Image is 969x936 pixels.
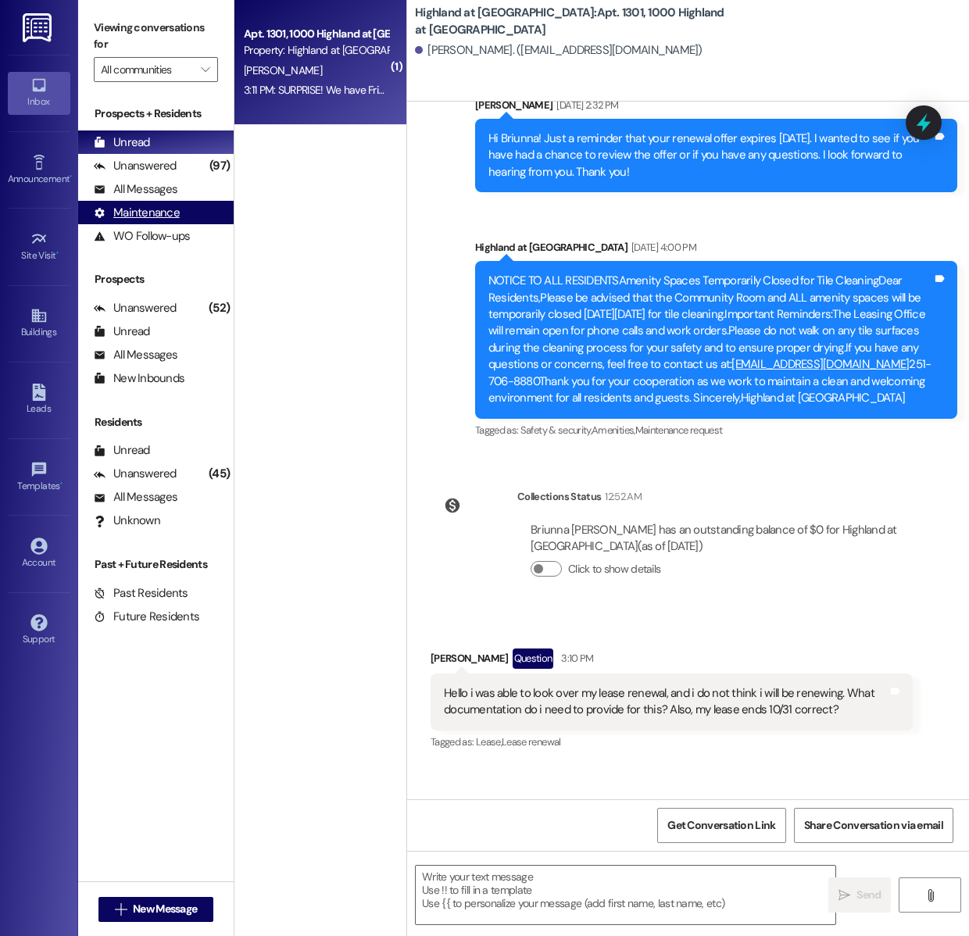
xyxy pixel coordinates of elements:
[568,561,660,577] label: Click to show details
[502,735,561,748] span: Lease renewal
[94,323,150,340] div: Unread
[94,489,177,506] div: All Messages
[657,808,785,843] button: Get Conversation Link
[431,731,913,753] div: Tagged as:
[635,423,723,437] span: Maintenance request
[8,302,70,345] a: Buildings
[205,296,234,320] div: (52)
[531,522,899,556] div: Briunna [PERSON_NAME] has an outstanding balance of $0 for Highland at [GEOGRAPHIC_DATA] (as of [...
[201,63,209,76] i: 
[667,817,775,834] span: Get Conversation Link
[856,887,881,903] span: Send
[8,379,70,421] a: Leads
[70,171,72,182] span: •
[513,648,554,668] div: Question
[94,181,177,198] div: All Messages
[94,228,190,245] div: WO Follow-ups
[475,419,957,441] div: Tagged as:
[475,239,957,261] div: Highland at [GEOGRAPHIC_DATA]
[601,488,642,505] div: 12:52 AM
[8,72,70,114] a: Inbox
[244,63,322,77] span: [PERSON_NAME]
[828,877,891,913] button: Send
[94,513,160,529] div: Unknown
[8,456,70,498] a: Templates •
[444,685,888,719] div: Hello i was able to look over my lease renewal, and i do not think i will be renewing. What docum...
[94,300,177,316] div: Unanswered
[488,273,932,406] div: NOTICE TO ALL RESIDENTSAmenity Spaces Temporarily Closed for Tile CleaningDear Residents,Please b...
[628,239,696,255] div: [DATE] 4:00 PM
[794,808,953,843] button: Share Conversation via email
[78,105,234,122] div: Prospects + Residents
[415,5,728,38] b: Highland at [GEOGRAPHIC_DATA]: Apt. 1301, 1000 Highland at [GEOGRAPHIC_DATA]
[94,466,177,482] div: Unanswered
[94,442,150,459] div: Unread
[94,347,177,363] div: All Messages
[244,26,388,42] div: Apt. 1301, 1000 Highland at [GEOGRAPHIC_DATA]
[133,901,197,917] span: New Message
[94,585,188,602] div: Past Residents
[838,889,850,902] i: 
[94,158,177,174] div: Unanswered
[475,97,957,119] div: [PERSON_NAME]
[94,16,218,57] label: Viewing conversations for
[78,414,234,430] div: Residents
[94,134,150,151] div: Unread
[476,735,502,748] span: Lease ,
[94,609,199,625] div: Future Residents
[431,648,913,673] div: [PERSON_NAME]
[804,817,943,834] span: Share Conversation via email
[56,248,59,259] span: •
[8,533,70,575] a: Account
[206,154,234,178] div: (97)
[517,488,601,505] div: Collections Status
[78,556,234,573] div: Past + Future Residents
[101,57,193,82] input: All communities
[552,97,618,113] div: [DATE] 2:32 PM
[557,650,593,666] div: 3:10 PM
[415,42,703,59] div: [PERSON_NAME]. ([EMAIL_ADDRESS][DOMAIN_NAME])
[488,130,932,180] div: Hi Briunna! Just a reminder that your renewal offer expires [DATE]. I wanted to see if you have h...
[244,83,910,97] div: 3:11 PM: SURPRISE! We have Frios by the pool [DATE] from 3:15 PM - 5 PM. [DATE] is Resident Appre...
[60,478,63,489] span: •
[244,42,388,59] div: Property: Highland at [GEOGRAPHIC_DATA]
[8,609,70,652] a: Support
[592,423,635,437] span: Amenities ,
[98,897,214,922] button: New Message
[731,356,909,372] a: [EMAIL_ADDRESS][DOMAIN_NAME]
[94,370,184,387] div: New Inbounds
[8,226,70,268] a: Site Visit •
[115,903,127,916] i: 
[924,889,936,902] i: 
[23,13,55,42] img: ResiDesk Logo
[94,205,180,221] div: Maintenance
[78,271,234,288] div: Prospects
[520,423,592,437] span: Safety & security ,
[205,462,234,486] div: (45)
